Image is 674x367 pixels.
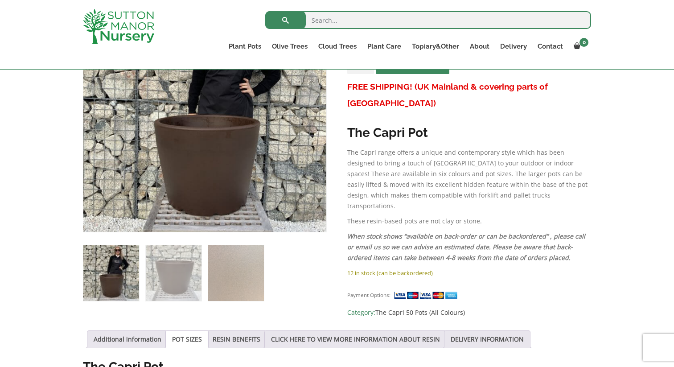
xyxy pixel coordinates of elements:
img: The Capri Pot 50 Colour Mocha [83,245,139,301]
a: Contact [532,40,568,53]
a: The Capri 50 Pots (All Colours) [375,308,465,317]
input: Search... [265,11,591,29]
img: payment supported [394,291,460,300]
a: RESIN BENEFITS [213,331,260,348]
strong: The Capri Pot [347,125,428,140]
p: These resin-based pots are not clay or stone. [347,216,591,227]
img: The Capri Pot 50 Colour Mocha - Image 3 [208,245,264,301]
a: Topiary&Other [407,40,464,53]
img: logo [83,9,154,44]
p: The Capri range offers a unique and contemporary style which has been designed to bring a touch o... [347,147,591,211]
a: CLICK HERE TO VIEW MORE INFORMATION ABOUT RESIN [271,331,440,348]
a: Plant Pots [223,40,267,53]
h3: FREE SHIPPING! (UK Mainland & covering parts of [GEOGRAPHIC_DATA]) [347,78,591,111]
img: The Capri Pot 50 Colour Mocha - Image 2 [146,245,201,301]
span: 0 [579,38,588,47]
a: Delivery [495,40,532,53]
a: About [464,40,495,53]
a: Plant Care [362,40,407,53]
a: 0 [568,40,591,53]
p: 12 in stock (can be backordered) [347,268,591,278]
a: Olive Trees [267,40,313,53]
a: POT SIZES [172,331,202,348]
span: Category: [347,307,591,318]
em: When stock shows “available on back-order or can be backordered” , please call or email us so we ... [347,232,585,262]
small: Payment Options: [347,292,390,298]
a: DELIVERY INFORMATION [451,331,524,348]
a: Cloud Trees [313,40,362,53]
a: Additional information [94,331,161,348]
